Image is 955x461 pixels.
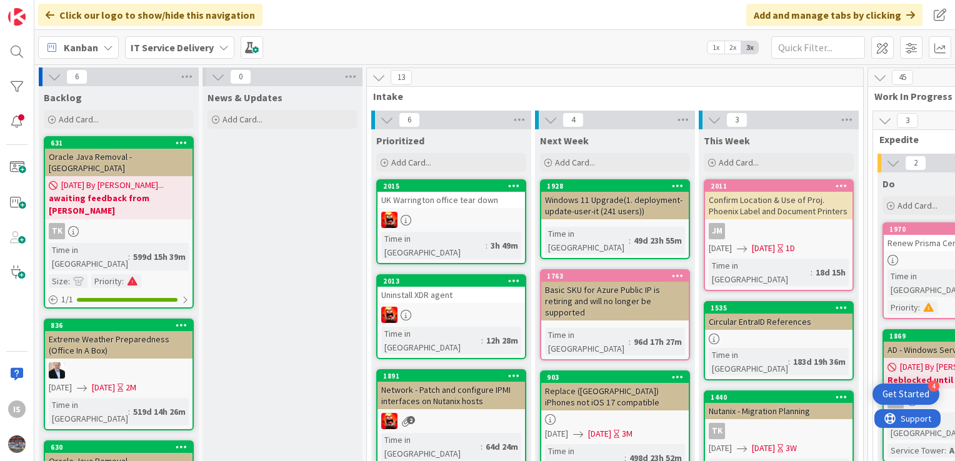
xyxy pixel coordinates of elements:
div: 630 [51,443,192,452]
div: JM [709,223,725,239]
div: Get Started [882,388,929,400]
div: VN [377,307,525,323]
div: Nutanix - Migration Planning [705,403,852,419]
div: 1891 [383,372,525,380]
span: Intake [373,90,847,102]
div: Click our logo to show/hide this navigation [38,4,262,26]
a: 631Oracle Java Removal - [GEOGRAPHIC_DATA][DATE] By [PERSON_NAME]...awaiting feedback from [PERSO... [44,136,194,309]
div: JM [705,223,852,239]
div: Time in [GEOGRAPHIC_DATA] [49,243,128,270]
div: 2013Uninstall XDR agent [377,275,525,303]
div: 1535 [705,302,852,314]
div: 1440 [711,393,852,402]
a: 2011Confirm Location & Use of Proj. Phoenix Label and Document PrintersJM[DATE][DATE]1DTime in [G... [704,179,854,291]
span: Next Week [540,134,589,147]
a: 1928Windows 11 Upgrade(1. deployment-update-user-it (241 users))Time in [GEOGRAPHIC_DATA]:49d 23h... [540,179,690,259]
div: Add and manage tabs by clicking [746,4,922,26]
div: 1440Nutanix - Migration Planning [705,392,852,419]
span: Add Card... [59,114,99,125]
span: Add Card... [222,114,262,125]
span: 4 [562,112,584,127]
span: 45 [892,70,913,85]
div: 1928 [541,181,689,192]
div: Circular EntraID References [705,314,852,330]
span: Prioritized [376,134,424,147]
div: Confirm Location & Use of Proj. Phoenix Label and Document Printers [705,192,852,219]
div: 12h 28m [483,334,521,347]
div: 2011Confirm Location & Use of Proj. Phoenix Label and Document Printers [705,181,852,219]
div: VN [377,212,525,228]
span: 3 [726,112,747,127]
div: Time in [GEOGRAPHIC_DATA] [545,328,629,355]
div: Priority [91,274,122,288]
div: 1/1 [45,292,192,307]
span: 1x [707,41,724,54]
span: : [481,440,482,454]
div: Time in [GEOGRAPHIC_DATA] [49,398,128,425]
span: Support [26,2,57,17]
div: TK [45,223,192,239]
a: 2013Uninstall XDR agentVNTime in [GEOGRAPHIC_DATA]:12h 28m [376,274,526,359]
div: 903Replace ([GEOGRAPHIC_DATA]) iPhones not iOS 17 compatible [541,372,689,410]
div: 836 [51,321,192,330]
span: : [128,405,130,419]
span: 3 [897,113,918,128]
div: 2015 [383,182,525,191]
div: 630 [45,442,192,453]
div: Replace ([GEOGRAPHIC_DATA]) iPhones not iOS 17 compatible [541,383,689,410]
div: Size [49,274,68,288]
span: 1 / 1 [61,293,73,306]
div: 183d 19h 36m [790,355,849,369]
div: VN [377,413,525,429]
div: 836Extreme Weather Preparedness (Office In A Box) [45,320,192,359]
a: 1535Circular EntraID ReferencesTime in [GEOGRAPHIC_DATA]:183d 19h 36m [704,301,854,380]
div: 3M [622,427,632,440]
b: IT Service Delivery [131,41,214,54]
span: : [788,355,790,369]
div: Extreme Weather Preparedness (Office In A Box) [45,331,192,359]
img: VN [381,307,397,323]
span: 0 [230,69,251,84]
span: Add Card... [719,157,759,168]
div: TK [49,223,65,239]
span: : [918,300,920,314]
div: Priority [887,300,918,314]
span: 13 [391,70,412,85]
div: 2015 [377,181,525,192]
span: [DATE] [752,442,775,455]
b: awaiting feedback from [PERSON_NAME] [49,192,189,217]
div: 1440 [705,392,852,403]
span: : [486,239,487,252]
span: : [122,274,124,288]
div: Basic SKU for Azure Public IP is retiring and will no longer be supported [541,282,689,320]
div: Oracle Java Removal - [GEOGRAPHIC_DATA] [45,149,192,176]
input: Quick Filter... [771,36,865,59]
img: VN [381,413,397,429]
div: 1D [786,242,795,255]
div: HO [45,362,192,379]
span: [DATE] [709,442,732,455]
div: 2M [126,381,136,394]
span: Do [882,177,895,190]
img: Visit kanbanzone.com [8,8,26,26]
div: 49d 23h 55m [631,234,685,247]
div: 1763 [541,270,689,282]
div: TK [709,423,725,439]
div: 64d 24m [482,440,521,454]
div: 1763Basic SKU for Azure Public IP is retiring and will no longer be supported [541,270,689,320]
img: HO [49,362,65,379]
span: 3x [741,41,758,54]
div: 599d 15h 39m [130,250,189,264]
div: 1535 [711,304,852,312]
span: Add Card... [391,157,431,168]
div: 2011 [711,182,852,191]
span: 2 [407,416,415,424]
span: 6 [399,112,420,127]
span: 2 [905,156,926,171]
div: Time in [GEOGRAPHIC_DATA] [545,227,629,254]
div: Service Tower [887,444,944,457]
span: 6 [66,69,87,84]
span: 2x [724,41,741,54]
div: Time in [GEOGRAPHIC_DATA] [381,232,486,259]
div: 631 [51,139,192,147]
